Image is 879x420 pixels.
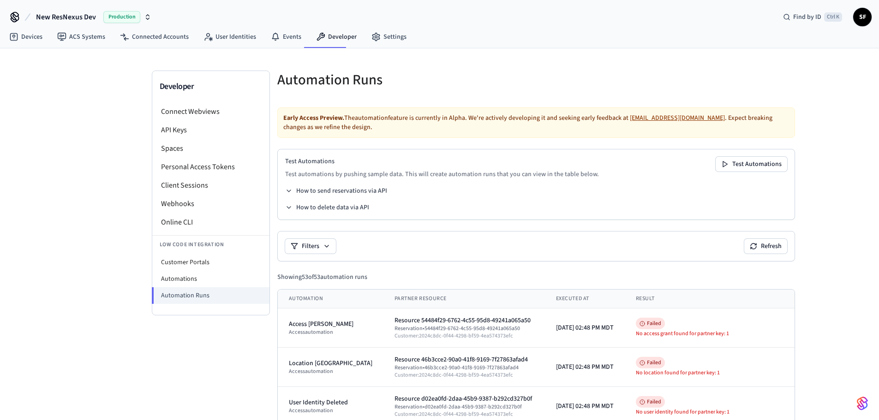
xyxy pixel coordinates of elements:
th: Executed At [545,290,625,308]
div: Resource d02ea0fd-2daa-45b9-9387-b292cd327b0f [395,394,534,403]
strong: Early Access Preview. [283,113,344,123]
li: Spaces [152,139,269,158]
li: Automations [152,271,269,287]
div: Reservation • 46b3cce2-90a0-41f8-9169-7f27863afad4 [395,364,534,372]
a: [EMAIL_ADDRESS][DOMAIN_NAME] [630,113,725,123]
div: Showing 53 of 53 automation runs [277,272,367,282]
h5: Automation Runs [277,71,531,89]
li: API Keys [152,121,269,139]
span: Ctrl K [824,12,842,22]
span: Failed [636,396,665,408]
div: Customer: 2024c8dc-0f44-4298-bf59-4ea574373efc [395,411,534,418]
div: Location [GEOGRAPHIC_DATA] [289,359,372,368]
th: Automation [278,290,383,308]
li: Client Sessions [152,176,269,195]
h3: Developer [160,80,262,93]
li: Customer Portals [152,254,269,271]
span: SF [854,9,871,25]
div: Customer: 2024c8dc-0f44-4298-bf59-4ea574373efc [395,372,534,379]
span: Production [103,11,140,23]
li: Low Code Integration [152,235,269,254]
a: Developer [309,29,364,45]
div: No location found for partner key: 1 [636,369,783,377]
li: Personal Access Tokens [152,158,269,176]
span: Failed [636,318,665,329]
div: User Identity Deleted [289,398,372,407]
h2: Test Automations [285,157,599,166]
a: Settings [364,29,414,45]
button: SF [853,8,872,26]
button: How to delete data via API [285,203,369,212]
th: Partner Resource [383,290,545,308]
div: Reservation • 54484f29-6762-4c55-95d8-49241a065a50 [395,325,534,332]
div: Resource 46b3cce2-90a0-41f8-9169-7f27863afad4 [395,355,534,364]
div: Access [PERSON_NAME] [289,319,372,329]
span: Failed [636,357,665,368]
button: Refresh [744,239,787,254]
span: Find by ID [793,12,821,22]
a: Connected Accounts [113,29,196,45]
button: How to send reservations via API [285,186,387,195]
li: Webhooks [152,195,269,213]
div: Find by IDCtrl K [776,9,849,25]
div: Resource 54484f29-6762-4c55-95d8-49241a065a50 [395,316,534,325]
a: Devices [2,29,50,45]
div: access automation [289,329,372,336]
a: User Identities [196,29,263,45]
th: Result [625,290,795,308]
div: Reservation • d02ea0fd-2daa-45b9-9387-b292cd327b0f [395,403,534,411]
p: Test automations by pushing sample data. This will create automation runs that you can view in th... [285,170,599,179]
td: [DATE] 02:48 PM MDT [545,348,625,387]
button: Filters [285,239,336,254]
a: ACS Systems [50,29,113,45]
div: access automation [289,407,372,414]
img: SeamLogoGradient.69752ec5.svg [857,396,868,411]
a: Events [263,29,309,45]
div: No access grant found for partner key: 1 [636,330,783,337]
div: access automation [289,368,372,375]
div: The automation feature is currently in Alpha. We're actively developing it and seeking early feed... [277,107,795,138]
span: New ResNexus Dev [36,12,96,23]
td: [DATE] 02:48 PM MDT [545,308,625,348]
div: Customer: 2024c8dc-0f44-4298-bf59-4ea574373efc [395,332,534,340]
li: Connect Webviews [152,102,269,121]
li: Online CLI [152,213,269,231]
button: Test Automations [716,157,787,172]
div: No user identity found for partner key: 1 [636,408,783,416]
li: Automation Runs [152,287,269,304]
